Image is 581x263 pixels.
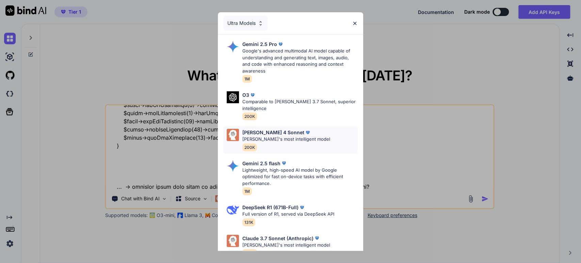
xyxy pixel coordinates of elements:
[242,48,358,74] p: Google's advanced multimodal AI model capable of understanding and generating text, images, audio...
[242,143,257,151] span: 200K
[242,75,252,83] span: 1M
[242,98,358,112] p: Comparable to [PERSON_NAME] 3.7 Sonnet, superior intelligence
[242,235,313,242] p: Claude 3.7 Sonnet (Anthropic)
[298,204,305,211] img: premium
[242,167,358,187] p: Lightweight, high-speed AI model by Google optimized for fast on-device tasks with efficient perf...
[313,235,320,242] img: premium
[242,187,252,195] span: 1M
[227,204,239,216] img: Pick Models
[242,129,304,136] p: [PERSON_NAME] 4 Sonnet
[223,16,268,31] div: Ultra Models
[242,160,280,167] p: Gemini 2.5 flash
[352,20,358,26] img: close
[242,91,249,98] p: O3
[227,91,239,103] img: Pick Models
[242,218,255,226] span: 131K
[227,129,239,141] img: Pick Models
[227,160,239,172] img: Pick Models
[242,211,334,218] p: Full version of R1, served via DeepSeek API
[249,92,256,98] img: premium
[242,242,330,249] p: [PERSON_NAME]'s most intelligent model
[242,249,257,257] span: 200K
[242,136,330,143] p: [PERSON_NAME]'s most intelligent model
[242,204,298,211] p: DeepSeek R1 (671B-Full)
[242,41,277,48] p: Gemini 2.5 Pro
[242,112,257,120] span: 200K
[280,160,287,167] img: premium
[227,41,239,53] img: Pick Models
[227,235,239,247] img: Pick Models
[277,41,284,48] img: premium
[258,20,263,26] img: Pick Models
[304,129,311,136] img: premium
